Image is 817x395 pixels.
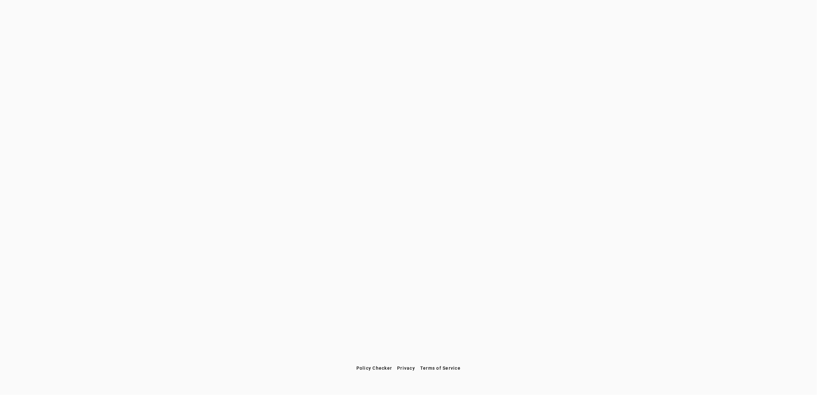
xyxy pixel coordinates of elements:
[395,362,418,374] button: Privacy
[397,366,415,371] span: Privacy
[354,362,395,374] button: Policy Checker
[418,362,463,374] button: Terms of Service
[420,366,461,371] span: Terms of Service
[356,366,392,371] span: Policy Checker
